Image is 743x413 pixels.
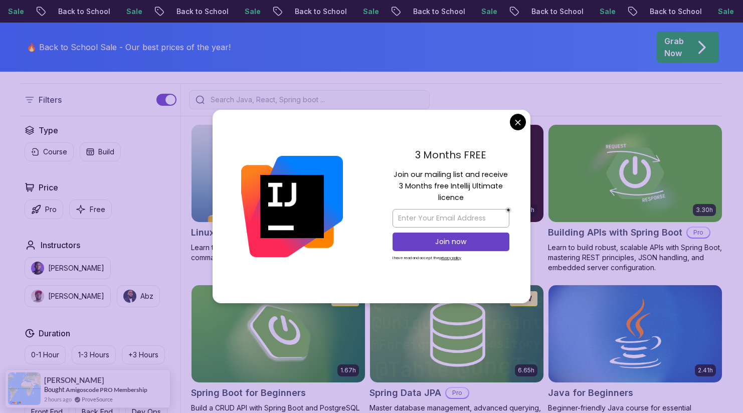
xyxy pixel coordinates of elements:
p: Back to School [44,7,112,17]
img: instructor img [31,262,44,275]
h2: Type [39,124,58,136]
button: instructor img[PERSON_NAME] [25,257,111,279]
h2: Building APIs with Spring Boot [548,226,682,240]
span: 2 hours ago [44,395,72,403]
button: instructor img[PERSON_NAME] [25,285,111,307]
p: Pro [45,204,57,215]
p: 0-1 Hour [31,350,59,360]
span: [PERSON_NAME] [44,376,104,384]
h2: Price [39,181,58,193]
button: +3 Hours [122,345,165,364]
p: 3.30h [696,206,713,214]
p: Pro [687,228,709,238]
p: [PERSON_NAME] [48,291,104,301]
a: ProveSource [82,395,113,403]
p: Sale [467,7,499,17]
p: Build [98,147,114,157]
h2: Spring Boot for Beginners [191,386,306,400]
p: Free [90,204,105,215]
img: Java for Beginners card [548,285,722,382]
h2: Java for Beginners [548,386,633,400]
p: Sale [349,7,381,17]
input: Search Java, React, Spring boot ... [209,95,423,105]
a: Linux Fundamentals card6.00hLinux FundamentalsProLearn the fundamentals of Linux and how to use t... [191,124,365,263]
p: 🔥 Back to School Sale - Our best prices of the year! [27,41,231,53]
p: [PERSON_NAME] [48,263,104,273]
p: 1-3 Hours [78,350,109,360]
p: Sale [704,7,736,17]
p: Sale [112,7,144,17]
a: Building APIs with Spring Boot card3.30hBuilding APIs with Spring BootProLearn to build robust, s... [548,124,722,273]
img: Spring Data JPA card [370,285,543,382]
p: Learn to build robust, scalable APIs with Spring Boot, mastering REST principles, JSON handling, ... [548,243,722,273]
p: 1.67h [340,366,356,374]
h2: Instructors [41,239,80,251]
p: Back to School [162,7,231,17]
p: Back to School [399,7,467,17]
button: Pro [25,199,63,219]
button: Build [80,142,121,161]
h2: Duration [39,327,70,339]
h2: Linux Fundamentals [191,226,280,240]
p: Back to School [281,7,349,17]
p: Back to School [636,7,704,17]
p: Filters [39,94,62,106]
p: Course [43,147,67,157]
button: 0-1 Hour [25,345,66,364]
p: Sale [586,7,618,17]
p: 2.41h [698,366,713,374]
img: instructor img [123,290,136,303]
p: Sale [231,7,263,17]
img: provesource social proof notification image [8,372,41,405]
button: instructor imgAbz [117,285,160,307]
button: Course [25,142,74,161]
p: 6.65h [518,366,534,374]
img: Linux Fundamentals card [192,125,365,222]
button: Free [69,199,112,219]
img: Spring Boot for Beginners card [192,285,365,382]
p: Abz [140,291,153,301]
span: Bought [44,385,65,393]
p: Back to School [517,7,586,17]
h2: Spring Data JPA [369,386,441,400]
p: Learn the fundamentals of Linux and how to use the command line [191,243,365,263]
p: Pro [446,388,468,398]
a: Amigoscode PRO Membership [66,385,147,394]
img: instructor img [31,290,44,303]
p: Grab Now [664,35,684,59]
p: +3 Hours [128,350,158,360]
img: Building APIs with Spring Boot card [548,125,722,222]
button: 1-3 Hours [72,345,116,364]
